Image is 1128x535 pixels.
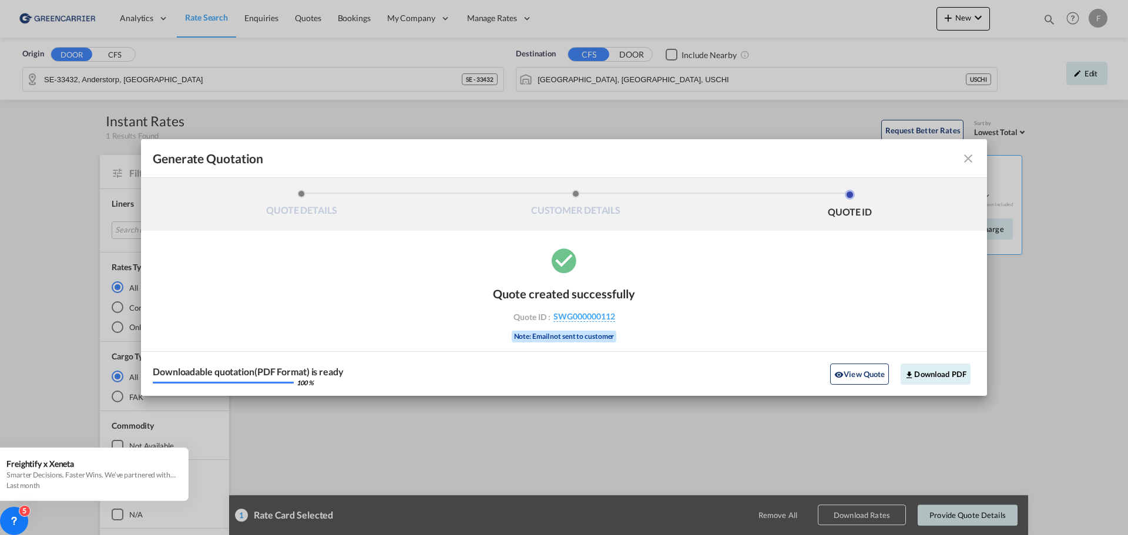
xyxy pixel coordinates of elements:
[439,190,713,221] li: CUSTOMER DETAILS
[834,370,844,379] md-icon: icon-eye
[961,152,975,166] md-icon: icon-close fg-AAA8AD cursor m-0
[713,190,987,221] li: QUOTE ID
[830,364,889,385] button: icon-eyeView Quote
[553,311,615,322] span: SWG000000112
[153,367,344,376] div: Downloadable quotation(PDF Format) is ready
[153,151,263,166] span: Generate Quotation
[512,331,617,342] div: Note: Email not sent to customer
[496,311,632,322] div: Quote ID :
[549,245,579,275] md-icon: icon-checkbox-marked-circle
[297,379,314,386] div: 100 %
[901,364,971,385] button: Download PDF
[141,139,987,396] md-dialog: Generate QuotationQUOTE ...
[905,370,914,379] md-icon: icon-download
[164,190,439,221] li: QUOTE DETAILS
[493,287,635,301] div: Quote created successfully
